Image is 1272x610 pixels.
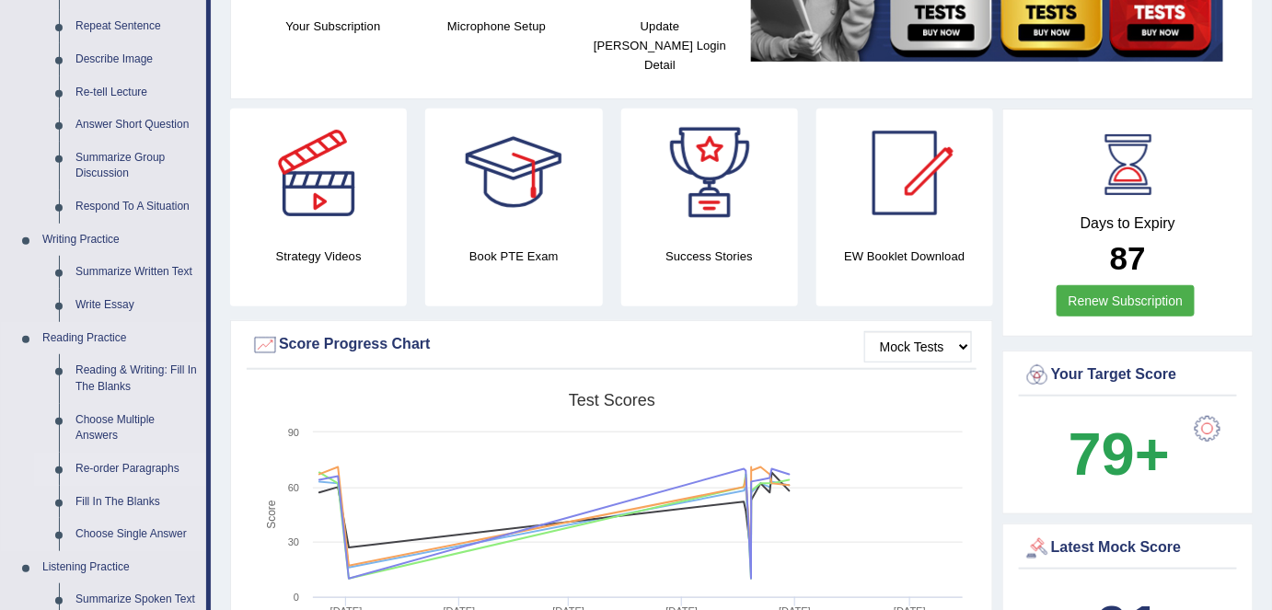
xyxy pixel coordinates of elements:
[621,247,798,266] h4: Success Stories
[1057,285,1196,317] a: Renew Subscription
[67,190,206,224] a: Respond To A Situation
[1023,215,1232,232] h4: Days to Expiry
[251,331,972,359] div: Score Progress Chart
[67,354,206,403] a: Reading & Writing: Fill In The Blanks
[67,256,206,289] a: Summarize Written Text
[1069,420,1170,488] b: 79+
[1023,362,1232,389] div: Your Target Score
[67,453,206,486] a: Re-order Paragraphs
[34,551,206,584] a: Listening Practice
[67,142,206,190] a: Summarize Group Discussion
[67,404,206,453] a: Choose Multiple Answers
[288,427,299,438] text: 90
[230,247,407,266] h4: Strategy Videos
[288,536,299,547] text: 30
[1023,535,1232,562] div: Latest Mock Score
[569,391,655,409] tspan: Test scores
[67,486,206,519] a: Fill In The Blanks
[67,10,206,43] a: Repeat Sentence
[34,322,206,355] a: Reading Practice
[67,76,206,109] a: Re-tell Lecture
[67,109,206,142] a: Answer Short Question
[1110,240,1146,276] b: 87
[816,247,993,266] h4: EW Booklet Download
[67,289,206,322] a: Write Essay
[260,17,406,36] h4: Your Subscription
[587,17,733,75] h4: Update [PERSON_NAME] Login Detail
[288,482,299,493] text: 60
[294,592,299,603] text: 0
[265,501,278,530] tspan: Score
[67,518,206,551] a: Choose Single Answer
[425,247,602,266] h4: Book PTE Exam
[424,17,570,36] h4: Microphone Setup
[34,224,206,257] a: Writing Practice
[67,43,206,76] a: Describe Image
